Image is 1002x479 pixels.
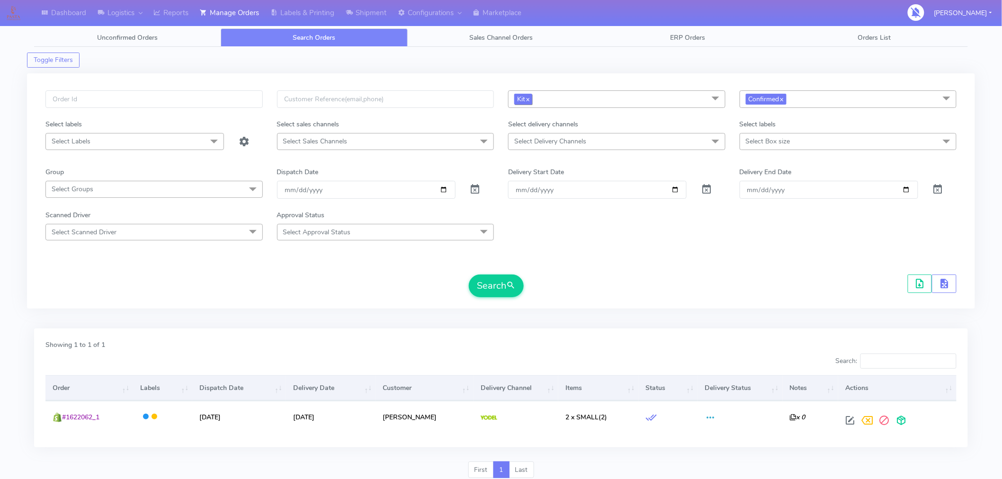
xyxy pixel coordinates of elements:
[474,375,558,401] th: Delivery Channel: activate to sort column ascending
[277,210,325,220] label: Approval Status
[286,401,376,433] td: [DATE]
[525,94,529,104] a: x
[293,33,336,42] span: Search Orders
[277,167,319,177] label: Dispatch Date
[62,413,99,422] span: #1622062_1
[558,375,638,401] th: Items: activate to sort column ascending
[746,137,790,146] span: Select Box size
[277,119,340,129] label: Select sales channels
[508,167,564,177] label: Delivery Start Date
[52,185,93,194] span: Select Groups
[52,228,116,237] span: Select Scanned Driver
[376,401,474,433] td: [PERSON_NAME]
[283,228,351,237] span: Select Approval Status
[746,94,787,105] span: Confirmed
[45,167,64,177] label: Group
[508,119,578,129] label: Select delivery channels
[34,28,968,47] ul: Tabs
[52,137,90,146] span: Select Labels
[639,375,698,401] th: Status: activate to sort column ascending
[670,33,705,42] span: ERP Orders
[835,354,957,369] label: Search:
[133,375,192,401] th: Labels: activate to sort column ascending
[45,340,105,350] label: Showing 1 to 1 of 1
[53,413,62,422] img: shopify.png
[858,33,891,42] span: Orders List
[192,401,286,433] td: [DATE]
[838,375,957,401] th: Actions: activate to sort column ascending
[790,413,805,422] i: x 0
[45,90,263,108] input: Order Id
[376,375,474,401] th: Customer: activate to sort column ascending
[286,375,376,401] th: Delivery Date: activate to sort column ascending
[565,413,607,422] span: (2)
[469,275,524,297] button: Search
[740,167,792,177] label: Delivery End Date
[783,375,839,401] th: Notes: activate to sort column ascending
[192,375,286,401] th: Dispatch Date: activate to sort column ascending
[469,33,533,42] span: Sales Channel Orders
[514,137,586,146] span: Select Delivery Channels
[698,375,782,401] th: Delivery Status: activate to sort column ascending
[45,375,133,401] th: Order: activate to sort column ascending
[565,413,599,422] span: 2 x SMALL
[277,90,494,108] input: Customer Reference(email,phone)
[481,416,497,420] img: Yodel
[779,94,784,104] a: x
[45,210,90,220] label: Scanned Driver
[860,354,957,369] input: Search:
[97,33,158,42] span: Unconfirmed Orders
[27,53,80,68] button: Toggle Filters
[493,461,510,479] a: 1
[283,137,348,146] span: Select Sales Channels
[45,119,82,129] label: Select labels
[740,119,776,129] label: Select labels
[927,3,999,23] button: [PERSON_NAME]
[514,94,532,105] span: Kit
